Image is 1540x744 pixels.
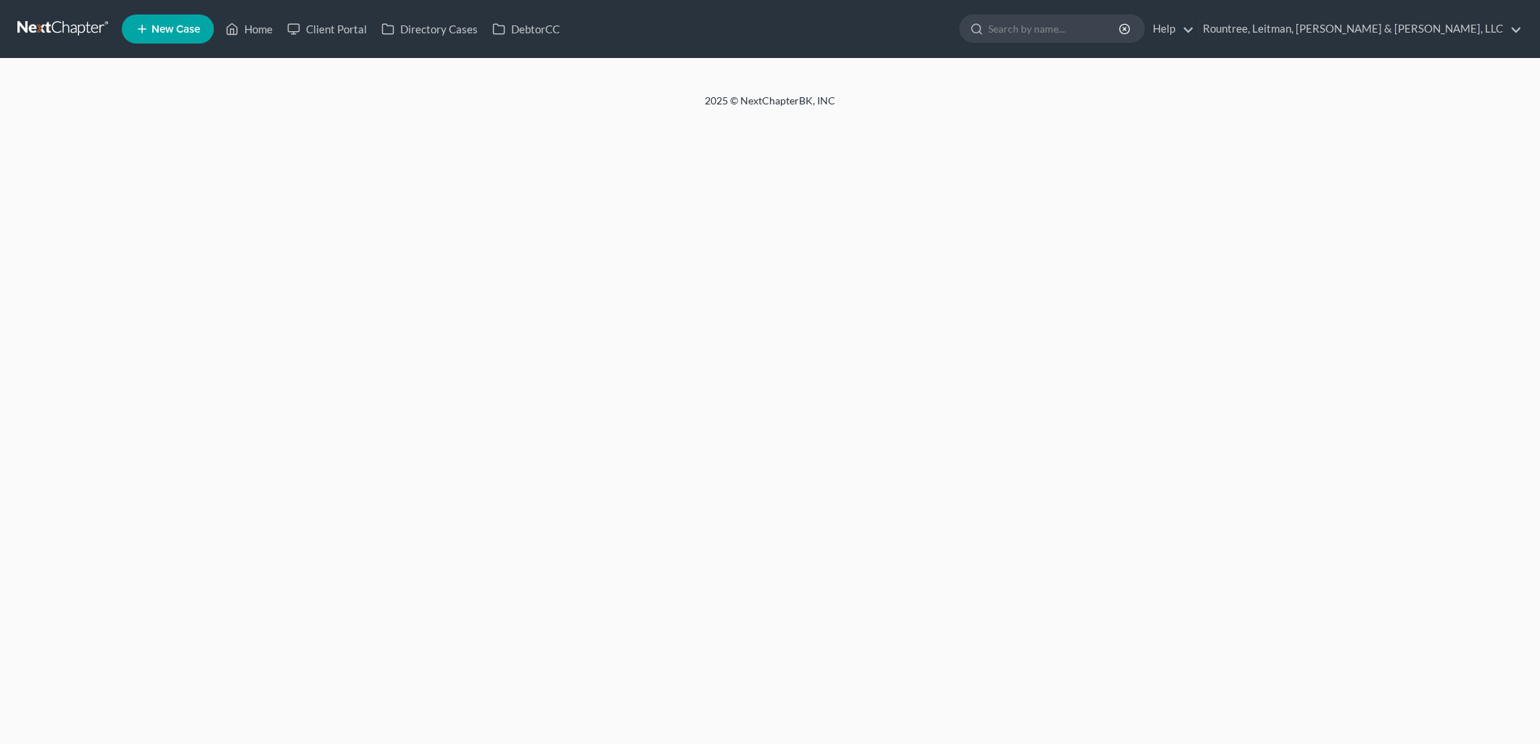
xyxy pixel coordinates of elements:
[988,15,1121,42] input: Search by name...
[218,16,280,42] a: Home
[1196,16,1522,42] a: Rountree, Leitman, [PERSON_NAME] & [PERSON_NAME], LLC
[280,16,374,42] a: Client Portal
[152,24,200,35] span: New Case
[374,16,485,42] a: Directory Cases
[485,16,567,42] a: DebtorCC
[1146,16,1194,42] a: Help
[357,94,1183,120] div: 2025 © NextChapterBK, INC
